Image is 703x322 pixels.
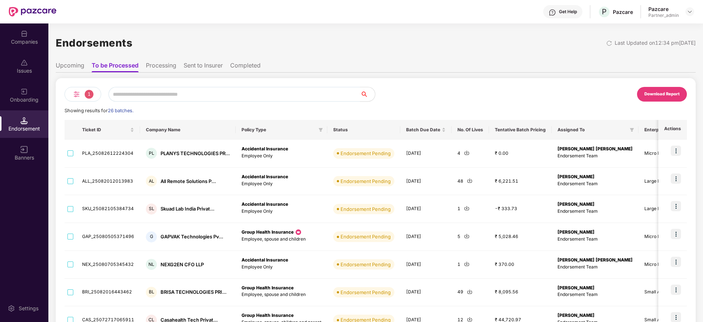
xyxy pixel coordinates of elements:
img: svg+xml;base64,PHN2ZyB3aWR0aD0iMjAiIGhlaWdodD0iMjAiIHZpZXdCb3g9IjAgMCAyMCAyMCIgZmlsbD0ibm9uZSIgeG... [21,88,28,95]
th: Company Name [140,120,236,140]
span: Policy Type [242,127,316,133]
th: Status [327,120,400,140]
div: Partner_admin [648,12,679,18]
div: BL [146,287,157,298]
div: 1 [457,261,483,268]
div: GAPVAK Technologies Pv... [161,233,223,240]
td: GAP_25080505371496 [76,223,140,251]
th: Ticket ID [76,120,140,140]
div: G [146,231,157,242]
b: Accidental Insurance [242,146,288,151]
div: BRISA TECHNOLOGIES PRI... [161,289,227,296]
img: svg+xml;base64,PHN2ZyB3aWR0aD0iMTQuNSIgaGVpZ2h0PSIxNC41IiB2aWV3Qm94PSIwIDAgMTYgMTYiIGZpbGw9Im5vbm... [21,117,28,124]
div: Endorsement Pending [341,178,391,185]
span: P [602,7,607,16]
img: svg+xml;base64,PHN2ZyBpZD0iRG93bmxvYWQtMjR4MjQiIHhtbG5zPSJodHRwOi8vd3d3LnczLm9yZy8yMDAwL3N2ZyIgd2... [464,233,470,239]
b: [PERSON_NAME] [557,312,595,318]
td: ₹ 8,095.56 [489,279,552,307]
div: 4 [457,150,483,157]
img: svg+xml;base64,PHN2ZyB3aWR0aD0iMTYiIGhlaWdodD0iMTYiIHZpZXdCb3g9IjAgMCAxNiAxNiIgZmlsbD0ibm9uZSIgeG... [21,146,28,153]
div: Skuad Lab India Privat... [161,205,214,212]
td: ALL_25082012013983 [76,168,140,195]
span: search [360,91,375,97]
td: BRI_25082016443462 [76,279,140,307]
div: 1 [457,205,483,212]
td: -₹ 333.73 [489,195,552,223]
div: 48 [457,178,483,185]
th: Actions [658,120,687,140]
p: Endorsement Team [557,236,633,243]
span: Showing results for [65,108,133,113]
span: filter [319,128,323,132]
p: Endorsement Team [557,291,633,298]
td: [DATE] [400,195,452,223]
img: icon [295,228,302,236]
td: ₹ 370.00 [489,251,552,279]
span: Enterprise Type [644,127,700,133]
img: svg+xml;base64,PHN2ZyBpZD0iRG93bmxvYWQtMjR4MjQiIHhtbG5zPSJodHRwOi8vd3d3LnczLm9yZy8yMDAwL3N2ZyIgd2... [467,289,472,294]
img: svg+xml;base64,PHN2ZyBpZD0iRG93bmxvYWQtMjR4MjQiIHhtbG5zPSJodHRwOi8vd3d3LnczLm9yZy8yMDAwL3N2ZyIgd2... [467,178,472,183]
span: filter [317,125,324,134]
b: Group Health Insurance [242,229,294,235]
td: [DATE] [400,168,452,195]
div: All Remote Solutions P... [161,178,216,185]
span: filter [630,128,634,132]
div: Get Help [559,9,577,15]
div: Download Report [644,91,680,98]
div: NL [146,259,157,270]
div: PL [146,148,157,159]
td: PLA_25082612224304 [76,140,140,168]
b: [PERSON_NAME] [557,229,595,235]
div: Endorsement Pending [341,150,391,157]
img: svg+xml;base64,PHN2ZyBpZD0iUmVsb2FkLTMyeDMyIiB4bWxucz0iaHR0cDovL3d3dy53My5vcmcvMjAwMC9zdmciIHdpZH... [606,40,612,46]
span: Assigned To [557,127,627,133]
p: Endorsement Team [557,180,633,187]
div: Endorsement Pending [341,233,391,240]
img: New Pazcare Logo [9,7,56,17]
td: ₹ 0.00 [489,140,552,168]
td: [DATE] [400,223,452,251]
td: [DATE] [400,279,452,307]
li: To be Processed [92,62,139,72]
div: SL [146,204,157,215]
img: icon [671,285,681,295]
b: Group Health Insurance [242,312,294,318]
div: NEXG2EN CFO LLP [161,261,204,268]
th: Batch Due Date [400,120,452,140]
img: svg+xml;base64,PHN2ZyB4bWxucz0iaHR0cDovL3d3dy53My5vcmcvMjAwMC9zdmciIHdpZHRoPSIyNCIgaGVpZ2h0PSIyNC... [72,90,81,99]
div: PLANYS TECHNOLOGIES PR... [161,150,230,157]
div: AL [146,176,157,187]
td: ₹ 5,028.46 [489,223,552,251]
b: Accidental Insurance [242,174,288,179]
div: 5 [457,233,483,240]
li: Sent to Insurer [184,62,223,72]
p: Employee Only [242,153,321,160]
button: search [360,87,375,102]
li: Processing [146,62,176,72]
td: ₹ 6,221.51 [489,168,552,195]
img: icon [671,146,681,156]
div: Settings [16,305,41,312]
td: [DATE] [400,251,452,279]
th: Tentative Batch Pricing [489,120,552,140]
p: Employee Only [242,208,321,215]
p: Employee Only [242,264,321,271]
p: Employee, spouse and children [242,236,321,243]
p: Employee, spouse and children [242,291,321,298]
span: Ticket ID [82,127,129,133]
p: Endorsement Team [557,153,633,160]
b: [PERSON_NAME] [PERSON_NAME] [557,257,633,263]
b: [PERSON_NAME] [557,201,595,207]
span: 26 batches. [108,108,133,113]
img: icon [671,201,681,211]
span: 1 [85,90,93,99]
img: svg+xml;base64,PHN2ZyBpZD0iU2V0dGluZy0yMHgyMCIgeG1sbnM9Imh0dHA6Ly93d3cudzMub3JnLzIwMDAvc3ZnIiB3aW... [8,305,15,312]
img: svg+xml;base64,PHN2ZyBpZD0iRG93bmxvYWQtMjR4MjQiIHhtbG5zPSJodHRwOi8vd3d3LnczLm9yZy8yMDAwL3N2ZyIgd2... [467,316,472,322]
b: [PERSON_NAME] [PERSON_NAME] [557,146,633,151]
div: Pazcare [648,6,679,12]
img: svg+xml;base64,PHN2ZyBpZD0iRG93bmxvYWQtMjR4MjQiIHhtbG5zPSJodHRwOi8vd3d3LnczLm9yZy8yMDAwL3N2ZyIgd2... [464,205,470,211]
img: svg+xml;base64,PHN2ZyBpZD0iSGVscC0zMngzMiIgeG1sbnM9Imh0dHA6Ly93d3cudzMub3JnLzIwMDAvc3ZnIiB3aWR0aD... [549,9,556,16]
h1: Endorsements [56,35,132,51]
div: 49 [457,289,483,296]
td: SKU_25082105384734 [76,195,140,223]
